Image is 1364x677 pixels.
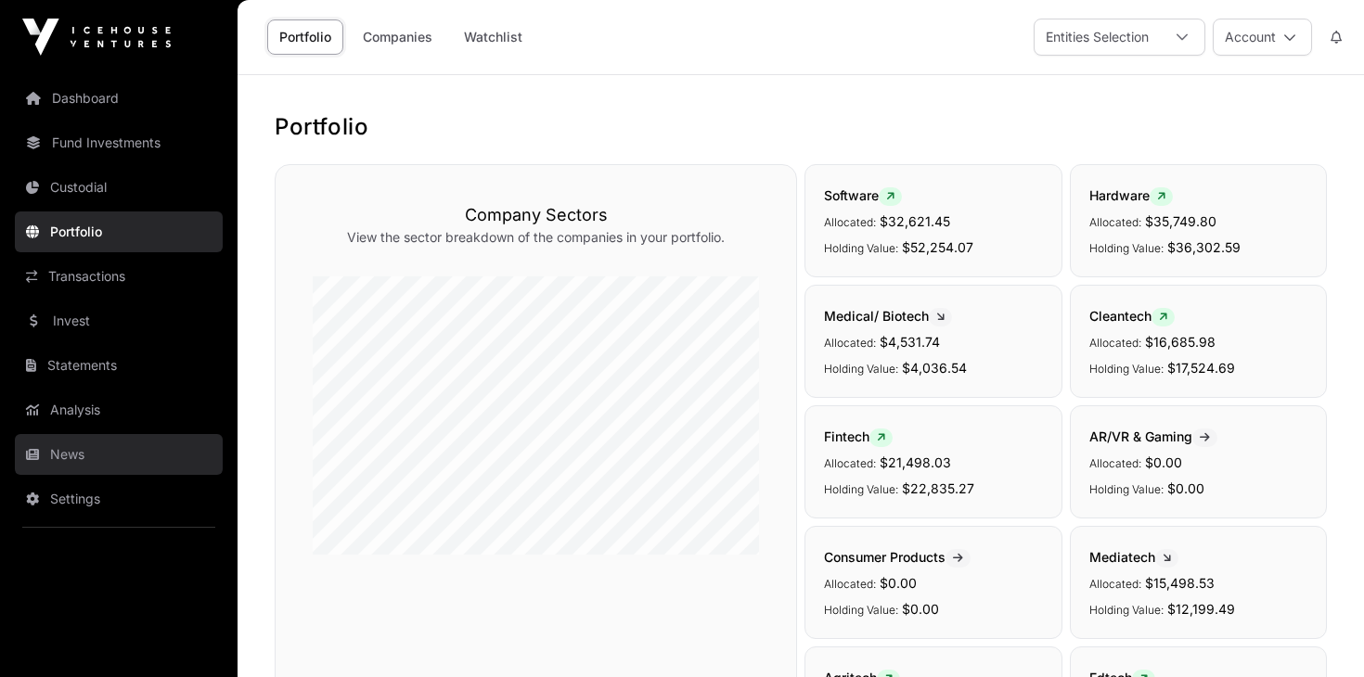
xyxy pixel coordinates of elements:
[1271,588,1364,677] iframe: Chat Widget
[1035,19,1160,55] div: Entities Selection
[824,482,898,496] span: Holding Value:
[902,480,974,496] span: $22,835.27
[824,187,902,203] span: Software
[15,167,223,208] a: Custodial
[1167,360,1235,376] span: $17,524.69
[15,211,223,252] a: Portfolio
[824,456,876,470] span: Allocated:
[452,19,534,55] a: Watchlist
[15,479,223,519] a: Settings
[824,215,876,229] span: Allocated:
[1167,239,1241,255] span: $36,302.59
[313,202,759,228] h3: Company Sectors
[15,434,223,475] a: News
[15,345,223,386] a: Statements
[1089,577,1141,591] span: Allocated:
[267,19,343,55] a: Portfolio
[15,122,223,163] a: Fund Investments
[313,228,759,247] p: View the sector breakdown of the companies in your portfolio.
[15,300,223,341] a: Invest
[824,549,971,565] span: Consumer Products
[1145,213,1216,229] span: $35,749.80
[824,308,952,324] span: Medical/ Biotech
[1089,215,1141,229] span: Allocated:
[1167,480,1204,496] span: $0.00
[1089,549,1178,565] span: Mediatech
[1089,603,1164,617] span: Holding Value:
[15,78,223,119] a: Dashboard
[824,362,898,376] span: Holding Value:
[1089,241,1164,255] span: Holding Value:
[902,360,967,376] span: $4,036.54
[902,601,939,617] span: $0.00
[1145,454,1182,470] span: $0.00
[351,19,444,55] a: Companies
[902,239,973,255] span: $52,254.07
[1089,482,1164,496] span: Holding Value:
[1089,336,1141,350] span: Allocated:
[824,241,898,255] span: Holding Value:
[880,334,940,350] span: $4,531.74
[824,336,876,350] span: Allocated:
[15,390,223,430] a: Analysis
[1089,428,1217,444] span: AR/VR & Gaming
[824,428,893,444] span: Fintech
[1089,308,1175,324] span: Cleantech
[880,213,950,229] span: $32,621.45
[22,19,171,56] img: Icehouse Ventures Logo
[1167,601,1235,617] span: $12,199.49
[1145,334,1216,350] span: $16,685.98
[880,575,917,591] span: $0.00
[1089,456,1141,470] span: Allocated:
[824,577,876,591] span: Allocated:
[880,454,951,470] span: $21,498.03
[824,603,898,617] span: Holding Value:
[15,256,223,297] a: Transactions
[1089,187,1173,203] span: Hardware
[1145,575,1215,591] span: $15,498.53
[1213,19,1312,56] button: Account
[275,112,1327,142] h1: Portfolio
[1089,362,1164,376] span: Holding Value:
